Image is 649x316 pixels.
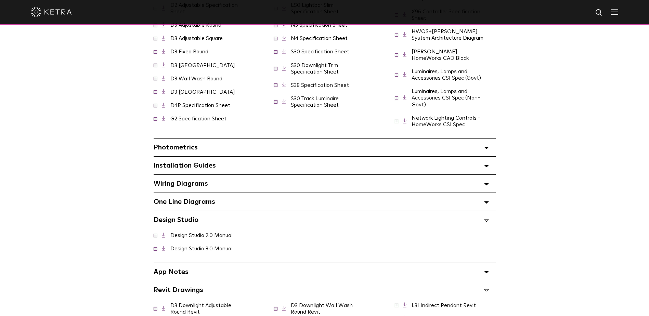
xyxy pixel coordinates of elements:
a: L3I Indirect Pendant Revit [412,303,476,308]
a: Network Lighting Controls - HomeWorks CSI Spec [412,115,480,127]
a: S38 Specification Sheet [291,82,349,88]
a: S30 Specification Sheet [291,49,349,54]
a: Design Studio 3.0 Manual [170,246,233,251]
a: S30 Downlight Trim Specification Sheet [291,63,339,75]
a: Luminaires, Lamps and Accessories CSI Spec (Non-Govt) [412,89,480,107]
a: D3 Downlight Adjustable Round Revit [170,303,231,315]
span: One Line Diagrams [154,198,215,205]
img: ketra-logo-2019-white [31,7,72,17]
a: D4R Specification Sheet [170,103,230,108]
a: Design Studio 2.0 Manual [170,233,233,238]
a: N4 Specification Sheet [291,36,348,41]
a: [PERSON_NAME] HomeWorks CAD Block [412,49,469,61]
a: D3 Wall Wash Round [170,76,222,81]
img: search icon [595,9,603,17]
img: Hamburger%20Nav.svg [611,9,618,15]
span: App Notes [154,268,189,275]
span: Installation Guides [154,162,216,169]
a: D3 Downlight Wall Wash Round Revit [291,303,353,315]
a: D3 [GEOGRAPHIC_DATA] [170,63,235,68]
a: S30 Track Luminaire Specification Sheet [291,96,339,108]
a: D3 [GEOGRAPHIC_DATA] [170,89,235,95]
a: G2 Specification Sheet [170,116,226,121]
span: Revit Drawings [154,287,203,293]
span: Wiring Diagrams [154,180,208,187]
span: Photometrics [154,144,198,151]
a: HWQS+[PERSON_NAME] System Architecture Diagram [412,29,483,41]
a: Luminaires, Lamps and Accessories CSI Spec (Govt) [412,69,481,81]
a: N3 Specification Sheet [291,22,347,28]
a: D3 Adjustable Square [170,36,223,41]
span: Design Studio [154,216,198,223]
a: D3 Fixed Round [170,49,208,54]
a: D3 Adjustable Round [170,22,221,28]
